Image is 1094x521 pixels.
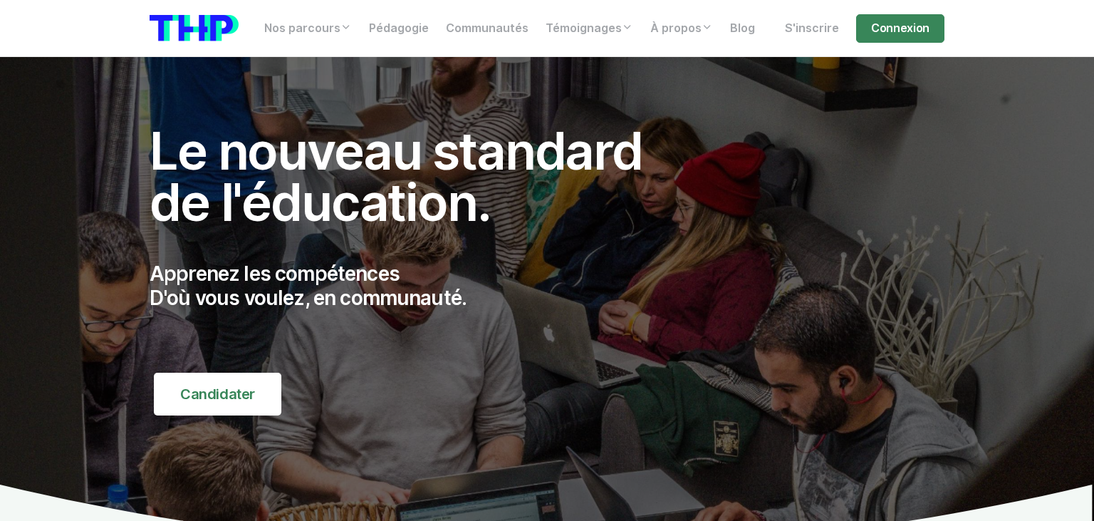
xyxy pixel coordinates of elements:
p: Apprenez les compétences D'où vous voulez, en communauté. [150,262,674,310]
a: Blog [721,14,764,43]
a: S'inscrire [776,14,848,43]
a: Connexion [856,14,944,43]
a: À propos [642,14,721,43]
img: logo [150,15,239,41]
a: Nos parcours [256,14,360,43]
a: Témoignages [537,14,642,43]
a: Candidater [154,373,281,416]
a: Pédagogie [360,14,437,43]
a: Communautés [437,14,537,43]
h1: Le nouveau standard de l'éducation. [150,125,674,228]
